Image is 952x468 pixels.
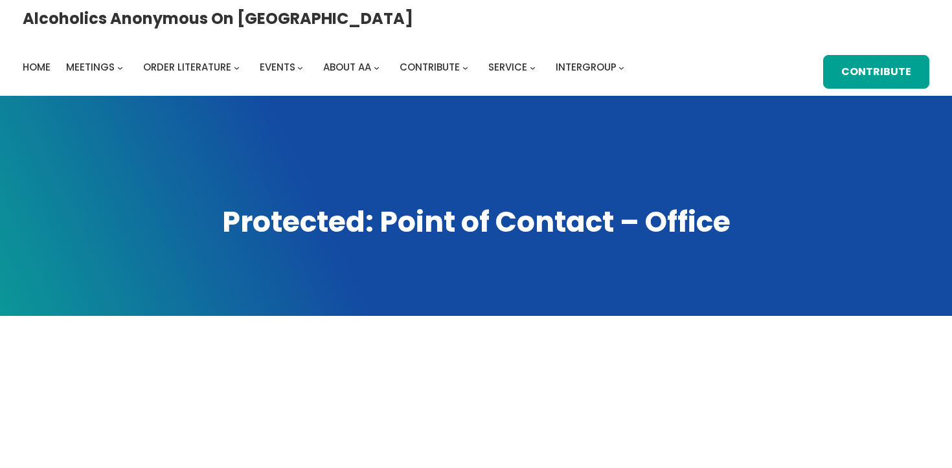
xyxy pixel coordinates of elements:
span: Contribute [400,60,460,74]
span: Home [23,60,51,74]
a: Contribute [400,58,460,76]
button: Order Literature submenu [234,64,240,70]
span: Events [260,60,295,74]
a: Meetings [66,58,115,76]
a: Alcoholics Anonymous on [GEOGRAPHIC_DATA] [23,5,413,32]
nav: Intergroup [23,58,629,76]
h1: Protected: Point of Contact – Office [23,203,929,241]
button: Service submenu [530,64,536,70]
a: Events [260,58,295,76]
span: Meetings [66,60,115,74]
button: About AA submenu [374,64,380,70]
span: Order Literature [143,60,231,74]
button: Intergroup submenu [618,64,624,70]
a: Contribute [823,55,929,89]
span: About AA [323,60,371,74]
button: Contribute submenu [462,64,468,70]
a: Intergroup [556,58,617,76]
span: Service [488,60,527,74]
button: Meetings submenu [117,64,123,70]
span: Intergroup [556,60,617,74]
a: Service [488,58,527,76]
a: Home [23,58,51,76]
button: Events submenu [297,64,303,70]
a: About AA [323,58,371,76]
